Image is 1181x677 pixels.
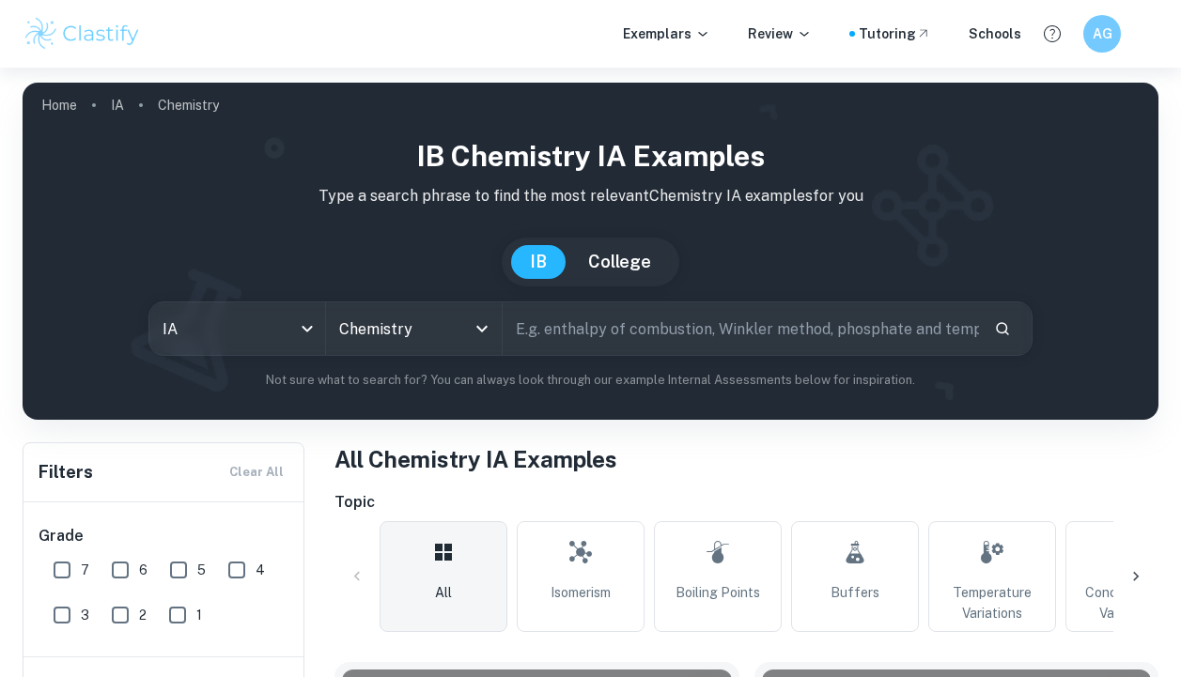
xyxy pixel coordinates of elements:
[139,560,148,580] span: 6
[139,605,147,625] span: 2
[81,560,89,580] span: 7
[987,313,1018,345] button: Search
[969,23,1021,44] a: Schools
[158,95,219,115] p: Chemistry
[569,245,670,279] button: College
[111,92,124,118] a: IA
[23,83,1158,420] img: profile cover
[623,23,710,44] p: Exemplars
[196,605,202,625] span: 1
[1036,18,1068,50] button: Help and Feedback
[859,23,931,44] a: Tutoring
[81,605,89,625] span: 3
[39,525,290,547] h6: Grade
[676,582,760,603] span: Boiling Points
[38,185,1143,208] p: Type a search phrase to find the most relevant Chemistry IA examples for you
[551,582,611,603] span: Isomerism
[149,302,325,355] div: IA
[38,135,1143,177] h1: IB Chemistry IA examples
[334,442,1158,476] h1: All Chemistry IA Examples
[256,560,265,580] span: 4
[197,560,206,580] span: 5
[41,92,77,118] a: Home
[39,459,93,485] h6: Filters
[503,302,980,355] input: E.g. enthalpy of combustion, Winkler method, phosphate and temperature...
[38,371,1143,390] p: Not sure what to search for? You can always look through our example Internal Assessments below f...
[469,315,495,342] button: Open
[1092,23,1113,44] h6: AG
[435,582,452,603] span: All
[1083,15,1121,53] button: AG
[748,23,812,44] p: Review
[334,491,1158,514] h6: Topic
[511,245,566,279] button: IB
[831,582,879,603] span: Buffers
[23,15,142,53] img: Clastify logo
[937,582,1048,623] span: Temperature Variations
